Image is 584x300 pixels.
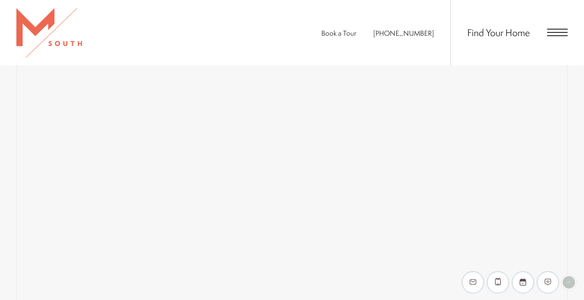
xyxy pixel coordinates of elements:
button: Open Menu [547,29,568,36]
img: MSouth [16,8,82,57]
span: [PHONE_NUMBER] [373,28,434,38]
a: Book a Tour [321,28,356,38]
a: Find Your Home [467,26,530,39]
a: Call Us at 813-570-8014 [373,28,434,38]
